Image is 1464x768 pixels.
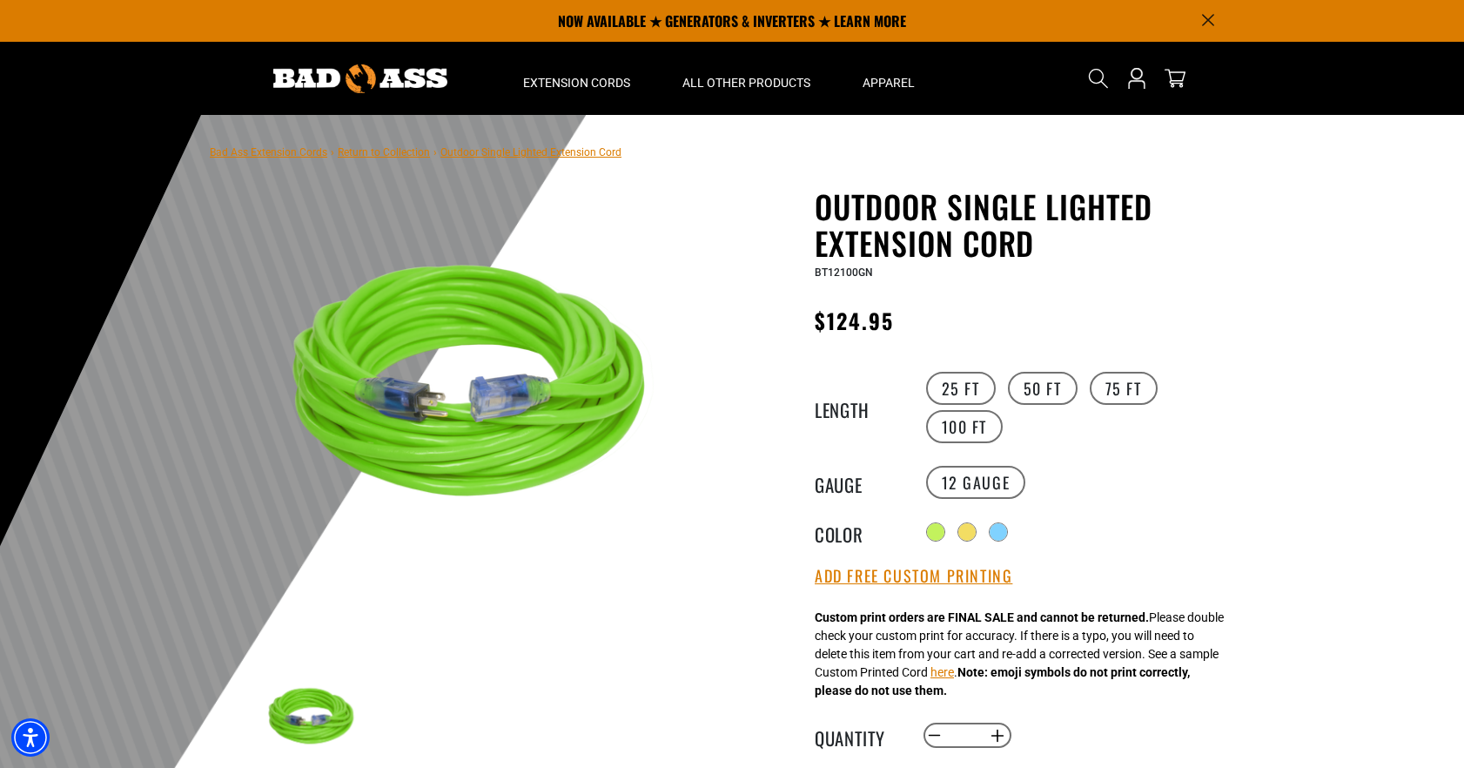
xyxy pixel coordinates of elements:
[815,396,902,419] legend: Length
[863,75,915,91] span: Apparel
[1161,68,1189,89] a: cart
[815,305,895,336] span: $124.95
[815,609,1224,700] div: Please double check your custom print for accuracy. If there is a typo, you will need to delete t...
[523,75,630,91] span: Extension Cords
[1085,64,1112,92] summary: Search
[815,724,902,747] label: Quantity
[815,665,1190,697] strong: Note: emoji symbols do not print correctly, please do not use them.
[815,471,902,494] legend: Gauge
[273,64,447,93] img: Bad Ass Extension Cords
[338,146,430,158] a: Return to Collection
[815,188,1241,261] h1: Outdoor Single Lighted Extension Cord
[815,266,873,279] span: BT12100GN
[815,610,1149,624] strong: Custom print orders are FINAL SALE and cannot be returned.
[433,146,437,158] span: ›
[815,521,902,543] legend: Color
[815,567,1012,586] button: Add Free Custom Printing
[497,42,656,115] summary: Extension Cords
[682,75,810,91] span: All Other Products
[440,146,621,158] span: Outdoor Single Lighted Extension Cord
[836,42,941,115] summary: Apparel
[1123,42,1151,115] a: Open this option
[331,146,334,158] span: ›
[210,146,327,158] a: Bad Ass Extension Cords
[930,664,954,682] button: here
[261,192,681,611] img: neon green
[210,141,621,162] nav: breadcrumbs
[656,42,836,115] summary: All Other Products
[926,410,1004,443] label: 100 FT
[926,372,996,405] label: 25 FT
[1090,372,1158,405] label: 75 FT
[11,718,50,757] div: Accessibility Menu
[1008,372,1078,405] label: 50 FT
[926,466,1026,499] label: 12 Gauge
